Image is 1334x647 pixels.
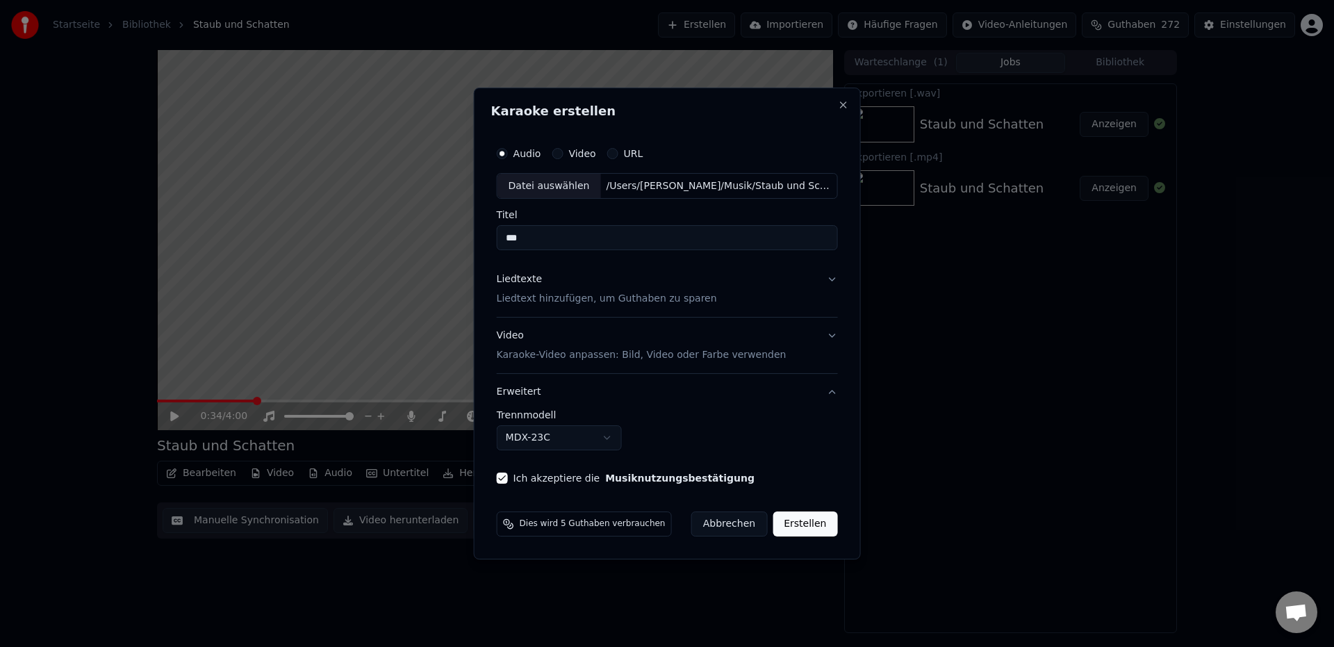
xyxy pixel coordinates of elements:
button: LiedtexteLiedtext hinzufügen, um Guthaben zu sparen [497,262,838,318]
p: Karaoke-Video anpassen: Bild, Video oder Farbe verwenden [497,348,787,362]
span: Dies wird 5 Guthaben verbrauchen [520,518,666,530]
div: /Users/[PERSON_NAME]/Musik/Staub und Schatten/SuS.wav [600,179,837,193]
div: Datei auswählen [497,174,601,199]
p: Liedtext hinzufügen, um Guthaben zu sparen [497,293,717,306]
button: VideoKaraoke-Video anpassen: Bild, Video oder Farbe verwenden [497,318,838,374]
div: Erweitert [497,410,838,461]
button: Erstellen [773,511,837,537]
label: Video [568,149,595,158]
label: Ich akzeptiere die [513,473,755,483]
label: Audio [513,149,541,158]
div: Liedtexte [497,273,542,287]
label: Trennmodell [497,410,838,420]
label: Titel [497,211,838,220]
button: Abbrechen [691,511,767,537]
h2: Karaoke erstellen [491,105,843,117]
label: URL [624,149,643,158]
div: Video [497,329,787,363]
button: Erweitert [497,374,838,410]
button: Ich akzeptiere die [605,473,755,483]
